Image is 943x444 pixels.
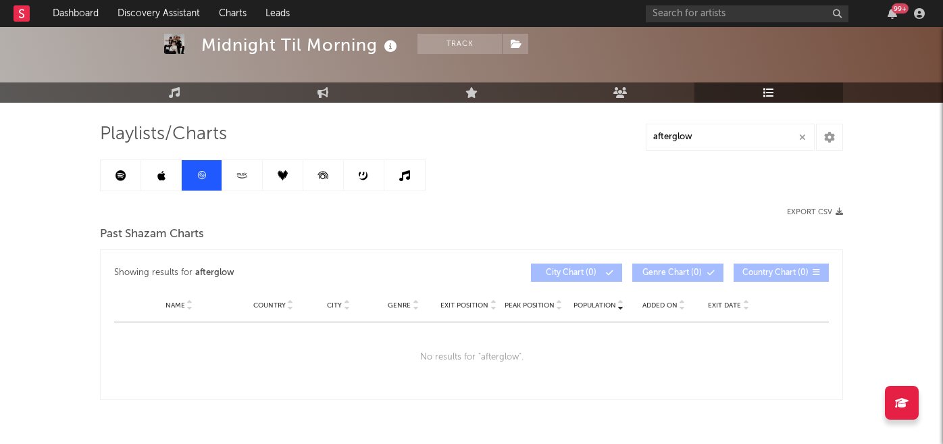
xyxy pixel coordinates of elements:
[114,322,829,393] div: No results for " afterglow ".
[888,8,897,19] button: 99+
[641,269,703,277] span: Genre Chart ( 0 )
[646,5,848,22] input: Search for artists
[440,301,488,310] span: Exit Position
[646,124,815,151] input: Search Playlists/Charts
[165,301,185,310] span: Name
[417,34,502,54] button: Track
[253,301,286,310] span: Country
[388,301,411,310] span: Genre
[574,301,616,310] span: Population
[201,34,401,56] div: Midnight Til Morning
[642,301,678,310] span: Added On
[892,3,909,14] div: 99 +
[100,226,204,243] span: Past Shazam Charts
[787,208,843,216] button: Export CSV
[505,301,555,310] span: Peak Position
[734,264,829,282] button: Country Chart(0)
[195,265,234,281] div: afterglow
[708,301,741,310] span: Exit Date
[742,269,809,277] span: Country Chart ( 0 )
[531,264,622,282] button: City Chart(0)
[327,301,342,310] span: City
[100,126,227,143] span: Playlists/Charts
[540,269,602,277] span: City Chart ( 0 )
[632,264,723,282] button: Genre Chart(0)
[114,264,471,282] div: Showing results for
